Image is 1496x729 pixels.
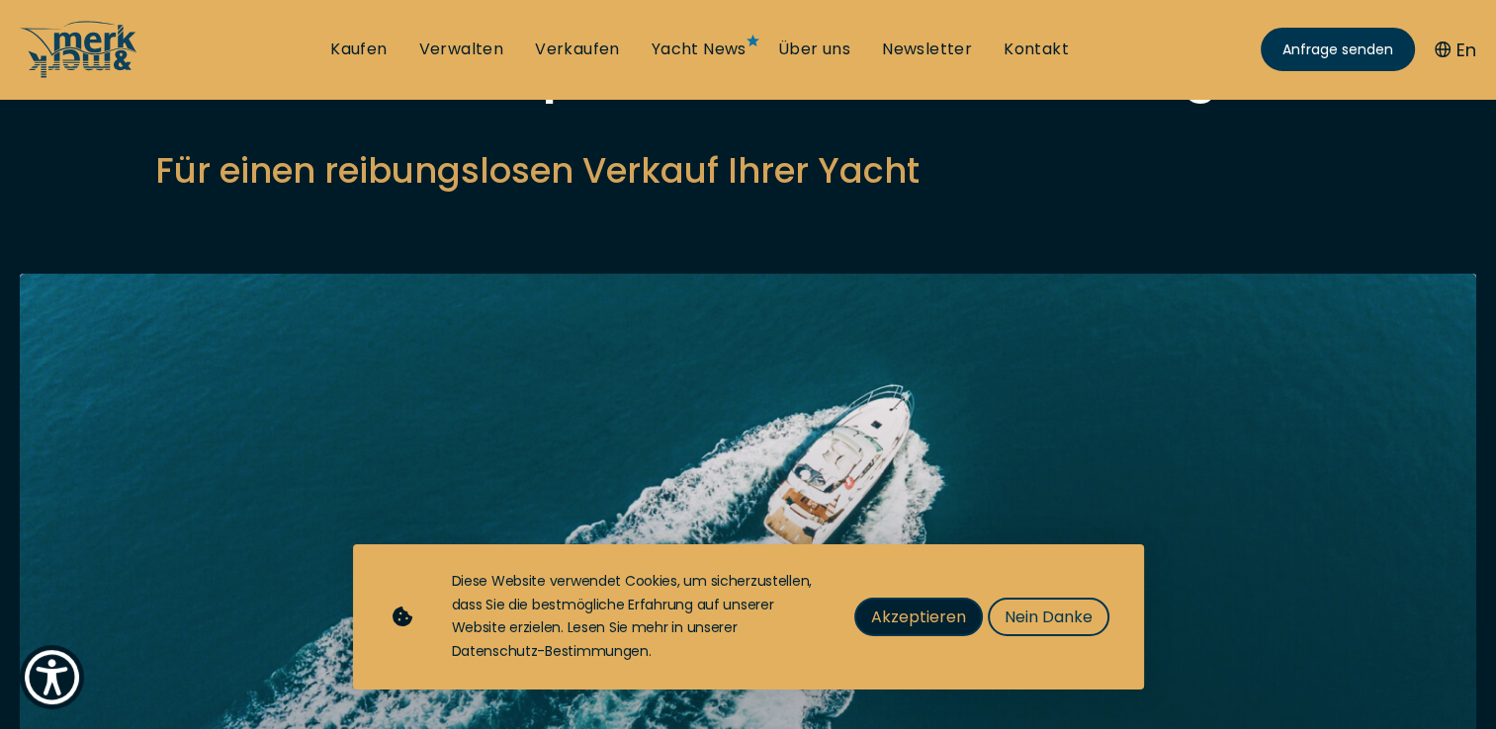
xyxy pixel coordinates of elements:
span: Anfrage senden [1282,40,1393,60]
span: Nein Danke [1005,605,1093,629]
a: Datenschutz-Bestimmungen [452,641,649,661]
h1: Unsere Yachtexpertise - Ihr Verkaufserfolg [155,49,1342,99]
a: Kaufen [330,39,387,60]
a: Verkaufen [535,39,620,60]
a: Kontakt [1004,39,1069,60]
button: En [1435,37,1476,63]
a: Newsletter [882,39,972,60]
span: Akzeptieren [871,605,966,629]
div: Diese Website verwendet Cookies, um sicherzustellen, dass Sie die bestmögliche Erfahrung auf unse... [452,570,815,664]
a: Anfrage senden [1261,28,1415,71]
a: Über uns [778,39,850,60]
a: Verwalten [419,39,504,60]
button: Nein Danke [988,598,1109,636]
button: Akzeptieren [854,598,983,636]
h2: Für einen reibungslosen Verkauf Ihrer Yacht [155,146,1342,195]
button: Show Accessibility Preferences [20,645,84,709]
a: Yacht News [652,39,747,60]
